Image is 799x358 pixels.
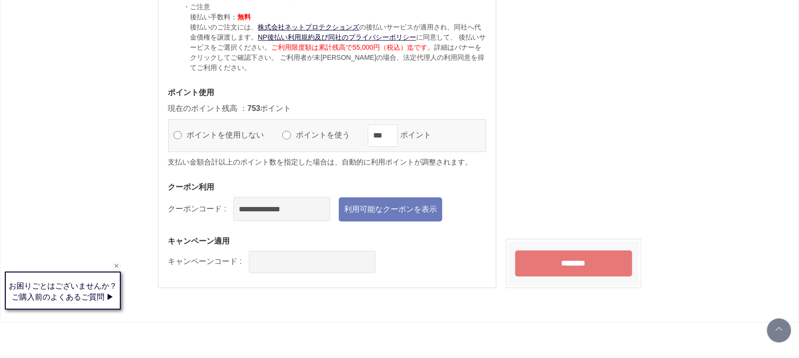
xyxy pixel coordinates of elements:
[258,23,360,31] a: 株式会社ネットプロテクションズ
[258,33,416,41] a: NP後払い利用規約及び同社のプライバシーポリシー
[168,157,486,168] p: 支払い金額合計以上のポイント数を指定した場合は、自動的に利用ポイントが調整されます。
[168,87,486,97] h3: ポイント使用
[339,197,442,221] a: 利用可能なクーポンを表示
[190,12,486,73] p: 後払い手数料： 後払いのご注文には、 の後払いサービスが適用され、同社へ代金債権を譲渡します。 に同意して、 後払いサービスをご選択ください。 詳細はバナーをクリックしてご確認下さい。 ご利用者...
[272,43,435,51] span: ご利用限度額は累計残高で55,000円（税込）迄です。
[184,131,275,139] label: ポイントを使用しない
[293,131,361,139] label: ポイントを使う
[168,236,486,246] h3: キャンペーン適用
[238,13,251,21] span: 無料
[168,257,242,265] label: キャンペーンコード :
[168,205,227,213] label: クーポンコード :
[398,131,442,139] label: ポイント
[168,103,486,114] p: 現在のポイント残高 ： ポイント
[168,182,486,192] h3: クーポン利用
[247,104,261,112] span: 753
